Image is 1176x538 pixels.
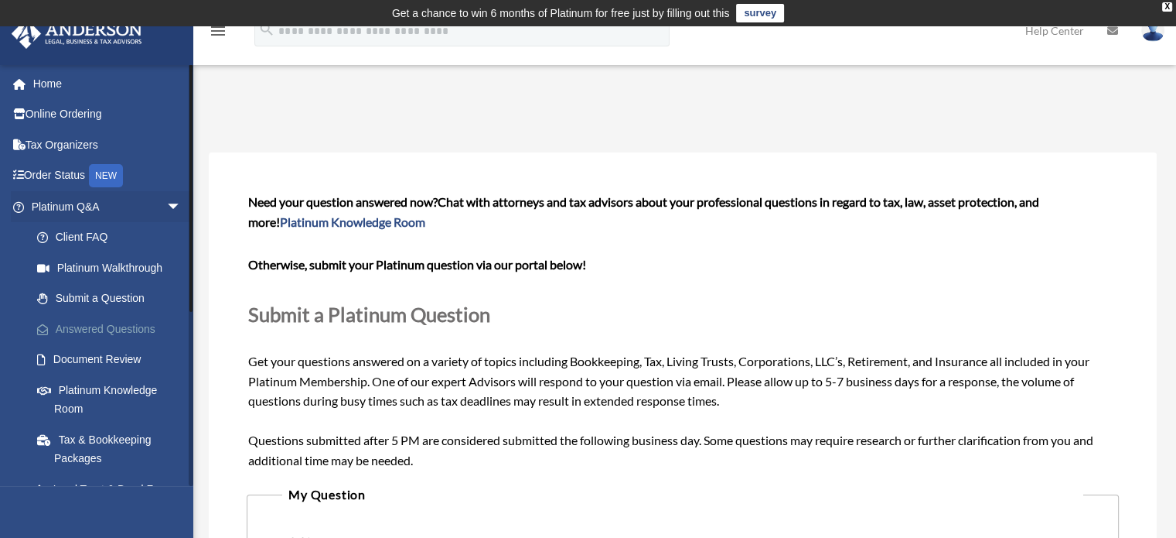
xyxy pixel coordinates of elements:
a: menu [209,27,227,40]
span: Chat with attorneys and tax advisors about your professional questions in regard to tax, law, ass... [248,194,1039,229]
a: survey [736,4,784,22]
div: NEW [89,164,123,187]
div: Get a chance to win 6 months of Platinum for free just by filling out this [392,4,730,22]
a: Platinum Knowledge Room [280,214,425,229]
a: Online Ordering [11,99,205,130]
a: Platinum Knowledge Room [22,375,205,424]
i: search [258,21,275,38]
div: close [1162,2,1172,12]
i: menu [209,22,227,40]
a: Answered Questions [22,314,205,344]
a: Platinum Walkthrough [22,252,205,283]
a: Platinum Q&Aarrow_drop_down [11,191,205,222]
span: Need your question answered now? [248,194,438,209]
a: Tax & Bookkeeping Packages [22,424,205,474]
img: User Pic [1141,19,1164,42]
span: Submit a Platinum Question [248,303,490,326]
a: Submit a Question [22,283,197,314]
a: Tax Organizers [11,129,205,160]
a: Land Trust & Deed Forum [22,474,205,505]
span: Get your questions answered on a variety of topics including Bookkeeping, Tax, Living Trusts, Cor... [248,194,1117,468]
a: Home [11,68,205,99]
img: Anderson Advisors Platinum Portal [7,19,147,49]
a: Order StatusNEW [11,160,205,192]
b: Otherwise, submit your Platinum question via our portal below! [248,257,586,272]
a: Document Review [22,344,205,375]
legend: My Question [282,484,1083,505]
span: arrow_drop_down [166,191,197,223]
a: Client FAQ [22,222,205,253]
